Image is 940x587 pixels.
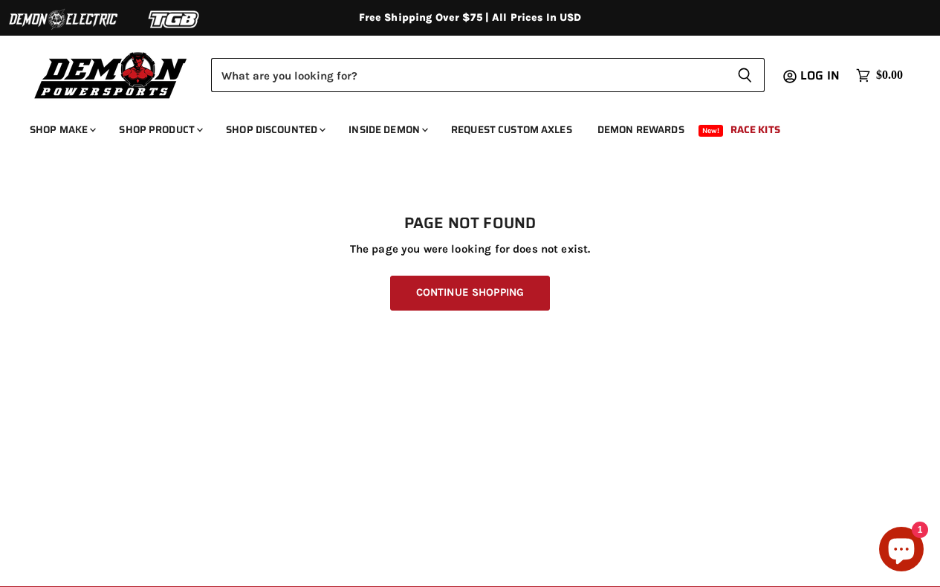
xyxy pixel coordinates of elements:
a: Demon Rewards [586,114,696,145]
a: Race Kits [719,114,791,145]
a: Continue Shopping [390,276,550,311]
input: Search [211,58,725,92]
a: Shop Product [108,114,212,145]
a: Log in [794,69,849,82]
a: Shop Discounted [215,114,334,145]
button: Search [725,58,765,92]
img: Demon Electric Logo 2 [7,5,119,33]
img: TGB Logo 2 [119,5,230,33]
h1: Page not found [30,215,910,233]
span: $0.00 [876,68,903,82]
ul: Main menu [19,108,899,145]
a: Inside Demon [337,114,437,145]
inbox-online-store-chat: Shopify online store chat [875,527,928,575]
p: The page you were looking for does not exist. [30,243,910,256]
a: $0.00 [849,65,910,86]
span: New! [698,125,724,137]
form: Product [211,58,765,92]
span: Log in [800,66,840,85]
a: Shop Make [19,114,105,145]
img: Demon Powersports [30,48,192,101]
a: Request Custom Axles [440,114,583,145]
